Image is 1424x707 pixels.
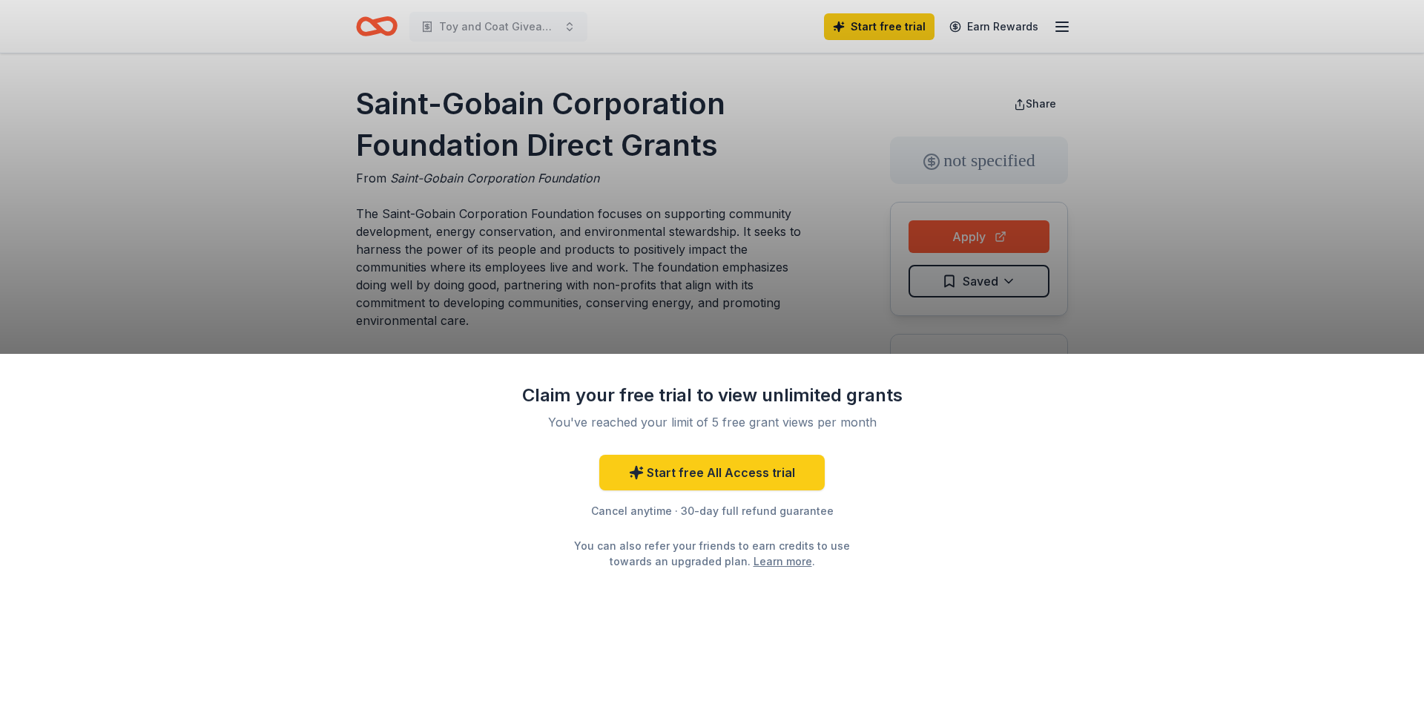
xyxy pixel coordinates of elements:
[519,384,905,407] div: Claim your free trial to view unlimited grants
[537,413,887,431] div: You've reached your limit of 5 free grant views per month
[519,502,905,520] div: Cancel anytime · 30-day full refund guarantee
[599,455,825,490] a: Start free All Access trial
[754,553,812,569] a: Learn more
[561,538,863,569] div: You can also refer your friends to earn credits to use towards an upgraded plan. .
